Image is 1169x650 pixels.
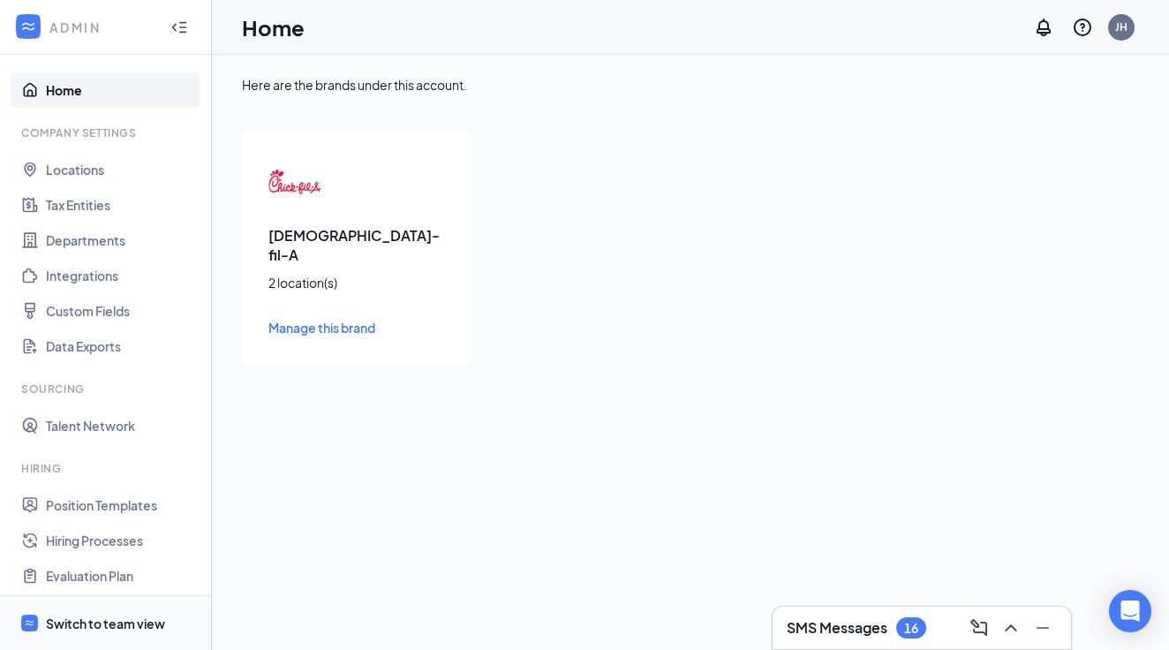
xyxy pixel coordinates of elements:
[170,19,188,36] svg: Collapse
[46,487,197,523] a: Position Templates
[969,617,990,639] svg: ComposeMessage
[46,329,197,364] a: Data Exports
[268,318,445,337] a: Manage this brand
[787,618,887,638] h3: SMS Messages
[46,558,197,593] a: Evaluation Plan
[21,382,193,397] div: Sourcing
[46,293,197,329] a: Custom Fields
[46,593,197,629] a: Reapplications
[1033,17,1054,38] svg: Notifications
[46,72,197,108] a: Home
[268,155,321,208] img: Chick-fil-A logo
[21,125,193,140] div: Company Settings
[49,19,155,36] div: ADMIN
[1072,17,1093,38] svg: QuestionInfo
[242,76,1139,94] div: Here are the brands under this account.
[268,274,445,291] div: 2 location(s)
[1029,614,1057,642] button: Minimize
[21,461,193,476] div: Hiring
[46,408,197,443] a: Talent Network
[904,621,918,636] div: 16
[268,320,375,336] span: Manage this brand
[19,18,37,35] svg: WorkstreamLogo
[46,152,197,187] a: Locations
[242,12,305,42] h1: Home
[46,187,197,223] a: Tax Entities
[1032,617,1053,639] svg: Minimize
[46,523,197,558] a: Hiring Processes
[997,614,1025,642] button: ChevronUp
[24,617,35,629] svg: WorkstreamLogo
[46,223,197,258] a: Departments
[1000,617,1022,639] svg: ChevronUp
[46,615,165,632] div: Switch to team view
[1109,590,1151,632] div: Open Intercom Messenger
[268,226,445,265] h3: [DEMOGRAPHIC_DATA]-fil-A
[965,614,993,642] button: ComposeMessage
[1115,19,1128,34] div: JH
[46,258,197,293] a: Integrations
